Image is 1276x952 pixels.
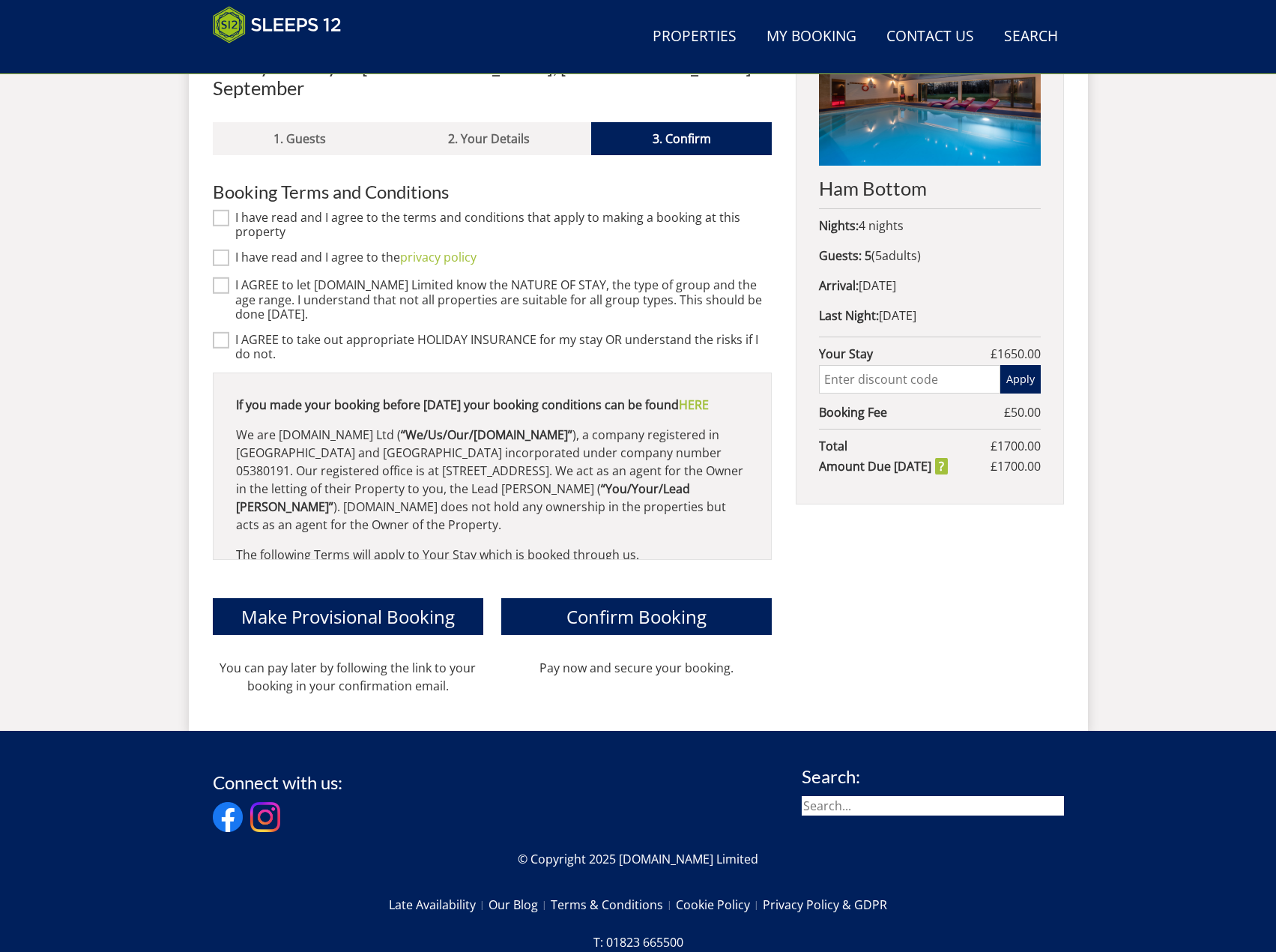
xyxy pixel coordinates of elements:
[241,604,455,629] span: Make Provisional Booking
[213,182,772,202] h3: Booking Terms and Conditions
[998,20,1064,54] a: Search
[501,598,772,635] button: Confirm Booking
[911,247,917,264] span: s
[991,457,1041,475] span: £
[991,437,1041,455] span: £
[213,659,483,695] p: You can pay later by following the link to your booking in your confirmation email.
[213,122,387,155] a: 1. Guests
[880,20,980,54] a: Contact Us
[236,397,709,413] strong: If you made your booking before [DATE] your booking conditions can be found
[819,277,1040,295] p: [DATE]
[1000,365,1041,394] button: Apply
[819,178,1040,199] h2: Ham Bottom
[819,365,1000,394] input: Enter discount code
[819,247,862,264] strong: Guests:
[489,892,551,918] a: Our Blog
[819,345,990,363] strong: Your Stay
[991,345,1041,363] span: £
[761,20,862,54] a: My Booking
[250,802,280,832] img: Instagram
[819,277,859,294] strong: Arrival:
[997,458,1041,475] span: 1700.00
[647,20,743,54] a: Properties
[401,427,572,443] strong: “We/Us/Our/[DOMAIN_NAME]”
[551,892,676,918] a: Terms & Conditions
[819,307,879,324] strong: Last Night:
[213,802,243,832] img: Facebook
[235,211,772,239] label: I have read and I agree to the terms and conditions that apply to making a booking at this property
[997,346,1041,362] span: 1650.00
[679,397,709,413] a: HERE
[389,892,489,918] a: Late Availability
[819,217,1040,235] p: 4 nights
[802,767,1064,786] h3: Search:
[501,659,772,677] p: Pay now and secure your booking.
[235,250,772,267] label: I have read and I agree to the
[1011,404,1041,421] span: 50.00
[819,307,1040,325] p: [DATE]
[213,773,342,792] h3: Connect with us:
[819,23,1040,166] img: An image of 'Ham Bottom'
[591,122,772,155] a: 3. Confirm
[819,217,859,234] strong: Nights:
[865,247,921,264] span: ( )
[213,850,1064,868] p: © Copyright 2025 [DOMAIN_NAME] Limited
[819,457,947,475] strong: Amount Due [DATE]
[213,6,342,43] img: Sleeps 12
[819,403,1003,421] strong: Booking Fee
[1004,403,1041,421] span: £
[236,480,690,515] strong: “You/Your/Lead [PERSON_NAME]”
[205,52,363,65] iframe: Customer reviews powered by Trustpilot
[676,892,763,918] a: Cookie Policy
[875,247,882,264] span: 5
[235,278,772,322] label: I AGREE to let [DOMAIN_NAME] Limited know the NATURE OF STAY, the type of group and the age range...
[997,438,1041,454] span: 1700.00
[387,122,591,155] a: 2. Your Details
[400,249,477,265] a: privacy policy
[213,598,483,635] button: Make Provisional Booking
[763,892,887,918] a: Privacy Policy & GDPR
[802,796,1064,816] input: Search...
[566,604,707,629] span: Confirm Booking
[213,55,772,97] h2: Book your stay at [GEOGRAPHIC_DATA], [GEOGRAPHIC_DATA] in September
[865,247,871,264] strong: 5
[819,437,990,455] strong: Total
[235,333,772,361] label: I AGREE to take out appropriate HOLIDAY INSURANCE for my stay OR understand the risks if I do not.
[236,546,749,564] p: The following Terms will apply to Your Stay which is booked through us.
[875,247,917,264] span: adult
[236,426,749,534] p: We are [DOMAIN_NAME] Ltd ( ), a company registered in [GEOGRAPHIC_DATA] and [GEOGRAPHIC_DATA] inc...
